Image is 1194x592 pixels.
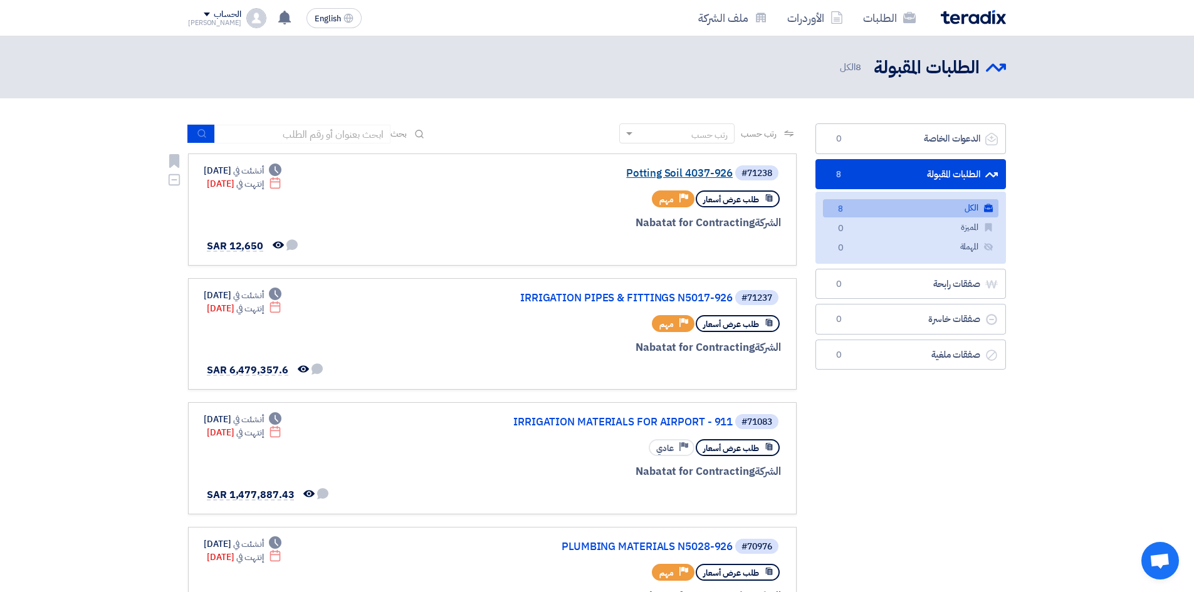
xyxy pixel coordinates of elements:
[815,304,1006,335] a: صفقات خاسرة0
[833,242,848,255] span: 0
[214,9,241,20] div: الحساب
[315,14,341,23] span: English
[236,302,263,315] span: إنتهت في
[831,169,846,181] span: 8
[831,349,846,361] span: 0
[236,177,263,190] span: إنتهت في
[741,127,777,140] span: رتب حسب
[823,238,998,256] a: المهملة
[233,289,263,302] span: أنشئت في
[233,537,263,551] span: أنشئت في
[741,169,772,178] div: #71238
[741,294,772,303] div: #71237
[823,219,998,237] a: المميزة
[823,199,998,217] a: الكل
[207,487,294,502] span: SAR 1,477,887.43
[659,194,674,205] span: مهم
[306,8,362,28] button: English
[941,10,1006,24] img: Teradix logo
[204,537,281,551] div: [DATE]
[853,3,926,33] a: الطلبات
[815,269,1006,299] a: صفقات رابحة0
[833,222,848,236] span: 0
[1141,542,1179,579] div: دردشة مفتوحة
[204,289,281,302] div: [DATE]
[207,426,281,439] div: [DATE]
[656,442,674,454] span: عادي
[236,426,263,439] span: إنتهت في
[482,541,733,553] a: PLUMBING MATERIALS N5028-926
[874,56,980,80] h2: الطلبات المقبولة
[840,60,864,75] span: الكل
[207,551,281,564] div: [DATE]
[703,442,759,454] span: طلب عرض أسعار
[482,417,733,428] a: IRRIGATION MATERIALS FOR AIRPORT - 911
[207,363,288,378] span: SAR 6,479,357.6
[831,133,846,145] span: 0
[815,159,1006,190] a: الطلبات المقبولة8
[815,123,1006,154] a: الدعوات الخاصة0
[659,318,674,330] span: مهم
[479,340,781,356] div: Nabatat for Contracting
[815,340,1006,370] a: صفقات ملغية0
[479,215,781,231] div: Nabatat for Contracting
[188,19,241,26] div: [PERSON_NAME]
[233,164,263,177] span: أنشئت في
[207,302,281,315] div: [DATE]
[482,293,733,304] a: IRRIGATION PIPES & FITTINGS N5017-926
[741,418,772,427] div: #71083
[703,194,759,205] span: طلب عرض أسعار
[755,215,782,231] span: الشركة
[215,125,390,143] input: ابحث بعنوان أو رقم الطلب
[703,318,759,330] span: طلب عرض أسعار
[755,464,782,479] span: الشركة
[755,340,782,355] span: الشركة
[207,177,281,190] div: [DATE]
[207,239,263,254] span: SAR 12,650
[246,8,266,28] img: profile_test.png
[856,60,861,74] span: 8
[204,413,281,426] div: [DATE]
[688,3,777,33] a: ملف الشركة
[831,313,846,326] span: 0
[831,278,846,291] span: 0
[204,164,281,177] div: [DATE]
[659,567,674,579] span: مهم
[479,464,781,480] div: Nabatat for Contracting
[390,127,407,140] span: بحث
[777,3,853,33] a: الأوردرات
[482,168,733,179] a: Potting Soil 4037-926
[691,128,728,142] div: رتب حسب
[233,413,263,426] span: أنشئت في
[703,567,759,579] span: طلب عرض أسعار
[236,551,263,564] span: إنتهت في
[741,543,772,551] div: #70976
[833,203,848,216] span: 8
